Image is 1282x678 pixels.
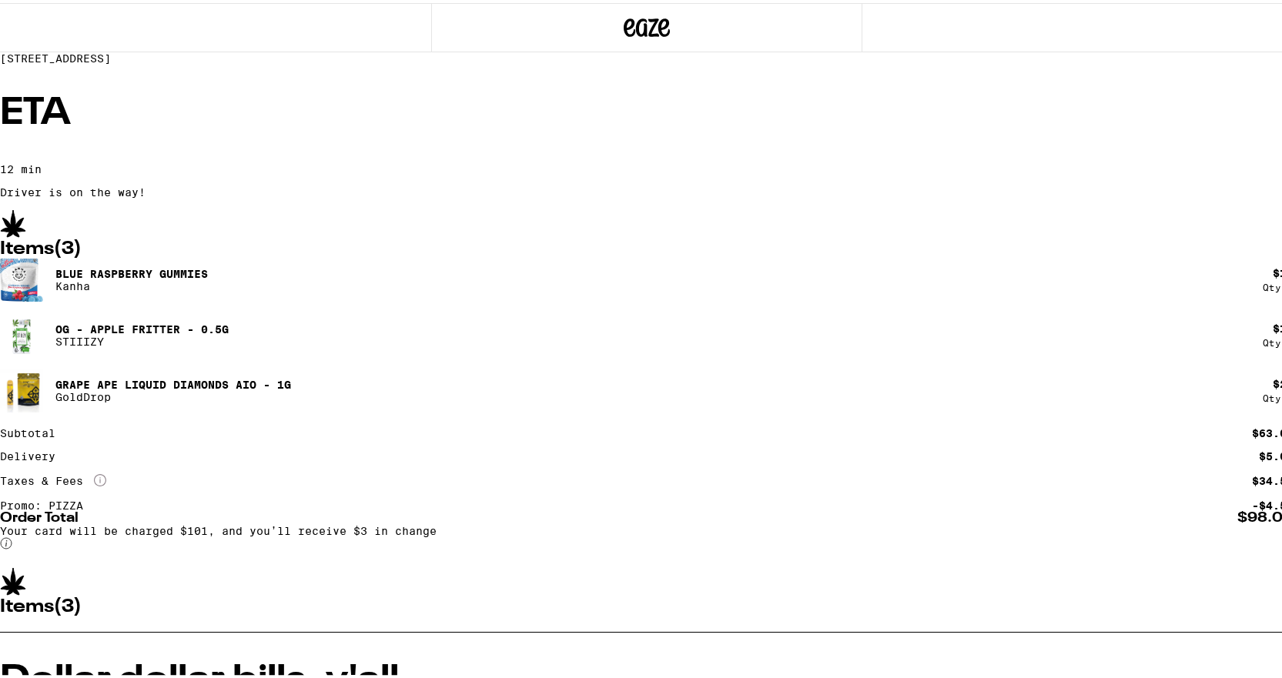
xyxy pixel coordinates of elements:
[55,320,229,332] p: OG - Apple Fritter - 0.5g
[55,376,291,388] p: Grape Ape Liquid Diamonds AIO - 1g
[55,265,208,277] p: Blue Raspberry Gummies
[55,277,208,289] p: Kanha
[55,332,229,345] p: STIIIZY
[55,388,291,400] p: GoldDrop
